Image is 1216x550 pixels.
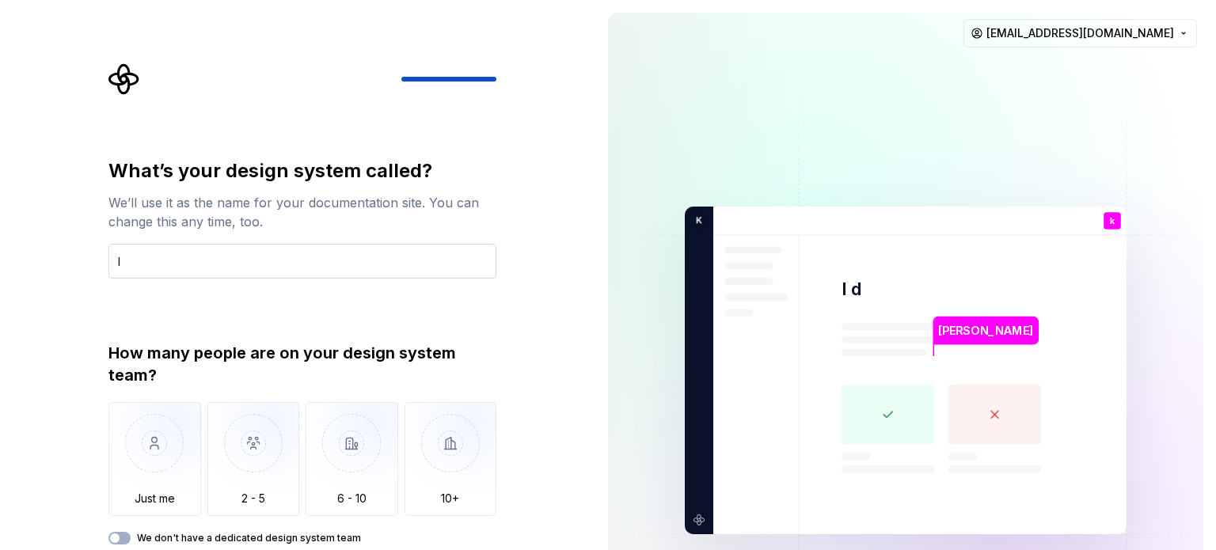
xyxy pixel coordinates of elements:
p: k [1110,217,1115,226]
div: How many people are on your design system team? [108,342,496,386]
div: What’s your design system called? [108,158,496,184]
span: [EMAIL_ADDRESS][DOMAIN_NAME] [986,25,1174,41]
div: We’ll use it as the name for your documentation site. You can change this any time, too. [108,193,496,231]
input: Design system name [108,244,496,279]
p: K [690,214,702,228]
svg: Supernova Logo [108,63,140,95]
label: We don't have a dedicated design system team [137,532,361,544]
p: I d [842,278,861,301]
button: [EMAIL_ADDRESS][DOMAIN_NAME] [963,19,1197,47]
p: [PERSON_NAME] [938,322,1033,339]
